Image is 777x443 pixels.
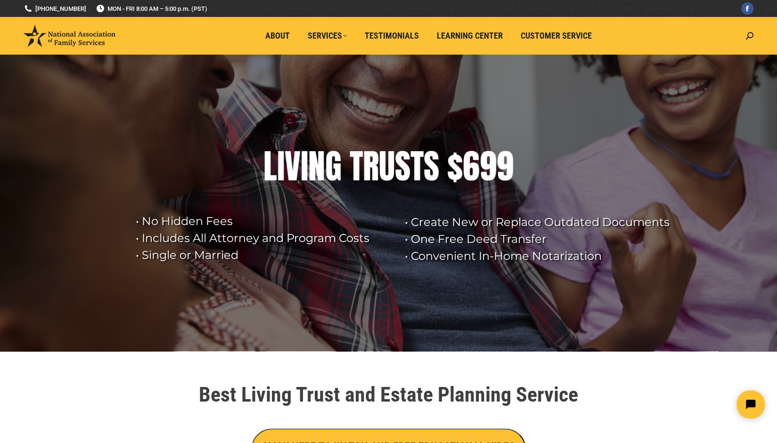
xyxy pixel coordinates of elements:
h1: Best Living Trust and Estate Planning Service [125,384,653,405]
div: U [379,147,395,185]
a: Facebook page opens in new window [741,2,753,15]
div: 9 [480,147,497,185]
a: [PHONE_NUMBER] [24,4,86,13]
div: R [363,147,379,185]
div: G [325,147,342,185]
div: S [424,147,439,185]
div: T [350,147,363,185]
rs-layer: • No Hidden Fees • Includes All Attorney and Program Costs • Single or Married [136,213,393,264]
span: Services [308,31,347,41]
a: Customer Service [514,27,598,45]
span: Testimonials [365,31,419,41]
div: 9 [497,147,514,185]
span: About [265,31,290,41]
div: L [263,147,277,185]
a: About [259,27,296,45]
div: N [308,147,325,185]
div: I [301,147,308,185]
span: Customer Service [521,31,592,41]
rs-layer: • Create New or Replace Outdated Documents • One Free Deed Transfer • Convenient In-Home Notariza... [405,214,678,265]
span: MON - FRI 8:00 AM – 5:00 p.m. (PST) [96,4,207,13]
div: 6 [463,147,480,185]
div: V [285,147,301,185]
a: Testimonials [358,27,425,45]
div: I [277,147,285,185]
span: Learning Center [437,31,503,41]
img: National Association of Family Services [24,25,115,47]
div: T [410,147,424,185]
iframe: Tidio Chat [611,382,773,427]
a: Learning Center [430,27,509,45]
div: S [395,147,410,185]
div: $ [447,147,463,185]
